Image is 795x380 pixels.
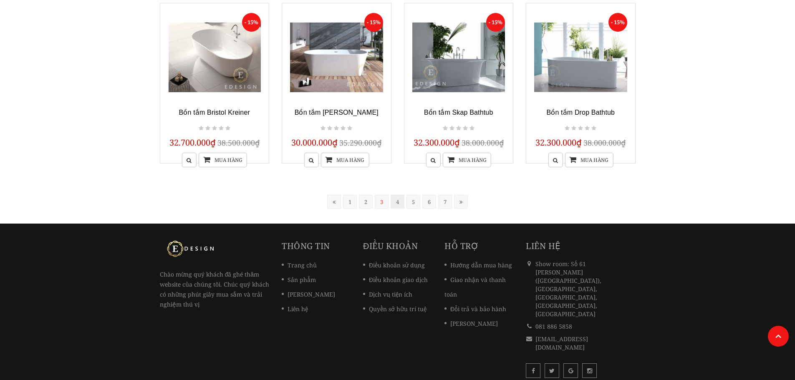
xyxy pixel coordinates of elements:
a: Hỗ trợ [444,240,479,252]
span: 38.000.000₫ [583,138,626,148]
a: Bồn tắm Drop Bathtub [546,109,615,116]
i: Not rated yet! [327,125,332,132]
a: Theo dõi Instagam Kreiner Germany - Edesign Interior [582,363,597,378]
span: Show room: Số 61 [PERSON_NAME] ([GEOGRAPHIC_DATA]), [GEOGRAPHIC_DATA], [GEOGRAPHIC_DATA], [GEOGRA... [535,260,601,318]
a: Bồn tắm Bristol Kreiner [179,109,250,116]
i: Not rated yet! [571,125,576,132]
a: Bồn tắm Skap Bathtub [424,109,493,116]
span: 32.300.000₫ [535,137,582,148]
i: Not rated yet! [219,125,224,132]
i: Not rated yet! [199,125,204,132]
span: 30.000.000₫ [291,137,338,148]
a: 4 [391,195,404,209]
span: 35.290.000₫ [339,138,381,148]
a: [EMAIL_ADDRESS][DOMAIN_NAME] [535,335,588,351]
span: 38.000.000₫ [462,138,504,148]
i: Not rated yet! [463,125,468,132]
a: [PERSON_NAME] [282,290,335,298]
a: [PERSON_NAME] [444,320,498,327]
a: Trang chủ [282,261,317,269]
i: Not rated yet! [565,125,570,132]
a: Điều khoản [363,240,418,252]
a: Liên hệ [282,305,308,313]
i: Not rated yet! [578,125,583,132]
a: 2 [359,195,373,209]
a: Giao nhận và thanh toán [444,276,506,298]
i: Not rated yet! [334,125,339,132]
span: - 15% [608,13,627,32]
a: 081 886 5858 [535,322,572,330]
a: Mua hàng [443,153,491,167]
a: Sản phẩm [282,276,316,284]
i: Not rated yet! [225,125,230,132]
a: Dịch vụ tiện ích [363,290,412,298]
a: Điều khoản sử dụng [363,261,425,269]
span: 38.500.000₫ [217,138,260,148]
i: Not rated yet! [341,125,346,132]
a: Đổi trả và bảo hành [444,305,506,313]
span: - 15% [364,13,383,32]
a: Theo dõi Twitter Kreiner Germany - Edesign Interior [545,363,559,378]
i: Not rated yet! [469,125,474,132]
span: 32.700.000₫ [169,137,216,148]
div: Not rated yet! [197,123,232,133]
a: Bồn tắm [PERSON_NAME] [295,109,379,116]
i: Not rated yet! [456,125,461,132]
i: Not rated yet! [591,125,596,132]
a: 7 [438,195,452,209]
a: Thông tin [282,240,330,252]
a: Mua hàng [565,153,613,167]
i: Not rated yet! [212,125,217,132]
a: Theo dõi Google Plus Kreiner Germany - Edesign Interior [563,363,578,378]
a: Điều khoản giao dịch [363,276,428,284]
i: Not rated yet! [449,125,454,132]
span: 32.300.000₫ [414,137,460,148]
a: Mua hàng [321,153,369,167]
p: Chào mừng quý khách đã ghé thăm website của chúng tôi. Chúc quý khách có những phút giây mua sắm ... [160,240,270,309]
a: 5 [406,195,420,209]
span: - 15% [486,13,505,32]
a: 6 [422,195,436,209]
i: Not rated yet! [321,125,326,132]
a: Mua hàng [199,153,247,167]
img: logo Kreiner Germany - Edesign Interior [160,240,222,257]
span: Liên hệ [526,240,561,252]
div: Not rated yet! [319,123,353,133]
a: Quyền sở hữu trí tuệ [363,305,427,313]
div: Not rated yet! [563,123,598,133]
i: Not rated yet! [443,125,448,132]
a: Hướng dẫn mua hàng [444,261,512,269]
div: Not rated yet! [442,123,476,133]
a: 3 [375,195,389,209]
a: Theo dõi Facebook Kreiner Germany - Edesign Interior [526,363,540,378]
i: Not rated yet! [347,125,352,132]
i: Not rated yet! [585,125,590,132]
span: - 15% [242,13,261,32]
a: Lên đầu trang [768,326,789,347]
a: 1 [343,195,357,209]
i: Not rated yet! [205,125,210,132]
